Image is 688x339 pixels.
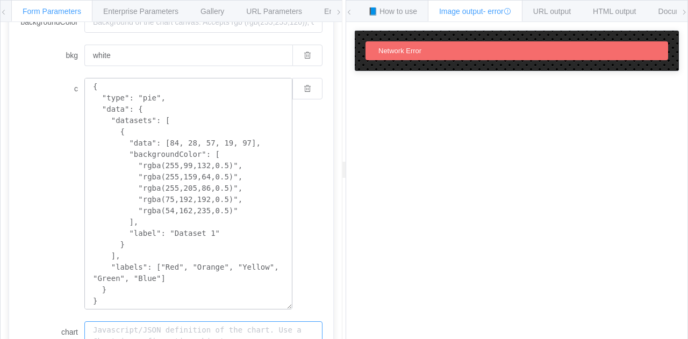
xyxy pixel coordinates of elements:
span: - error [483,7,511,16]
span: Gallery [200,7,224,16]
span: Environments [324,7,370,16]
span: 📘 How to use [368,7,417,16]
span: Form Parameters [23,7,81,16]
label: backgroundColor [20,11,84,33]
label: c [20,78,84,99]
span: Network Error [378,47,421,55]
label: bkg [20,45,84,66]
input: Background of the chart canvas. Accepts rgb (rgb(255,255,120)), colors (red), and url-encoded hex... [84,11,322,33]
span: HTML output [593,7,636,16]
span: URL output [533,7,571,16]
span: Image output [439,7,511,16]
span: URL Parameters [246,7,302,16]
span: Enterprise Parameters [103,7,178,16]
input: Background of the chart canvas. Accepts rgb (rgb(255,255,120)), colors (red), and url-encoded hex... [84,45,292,66]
